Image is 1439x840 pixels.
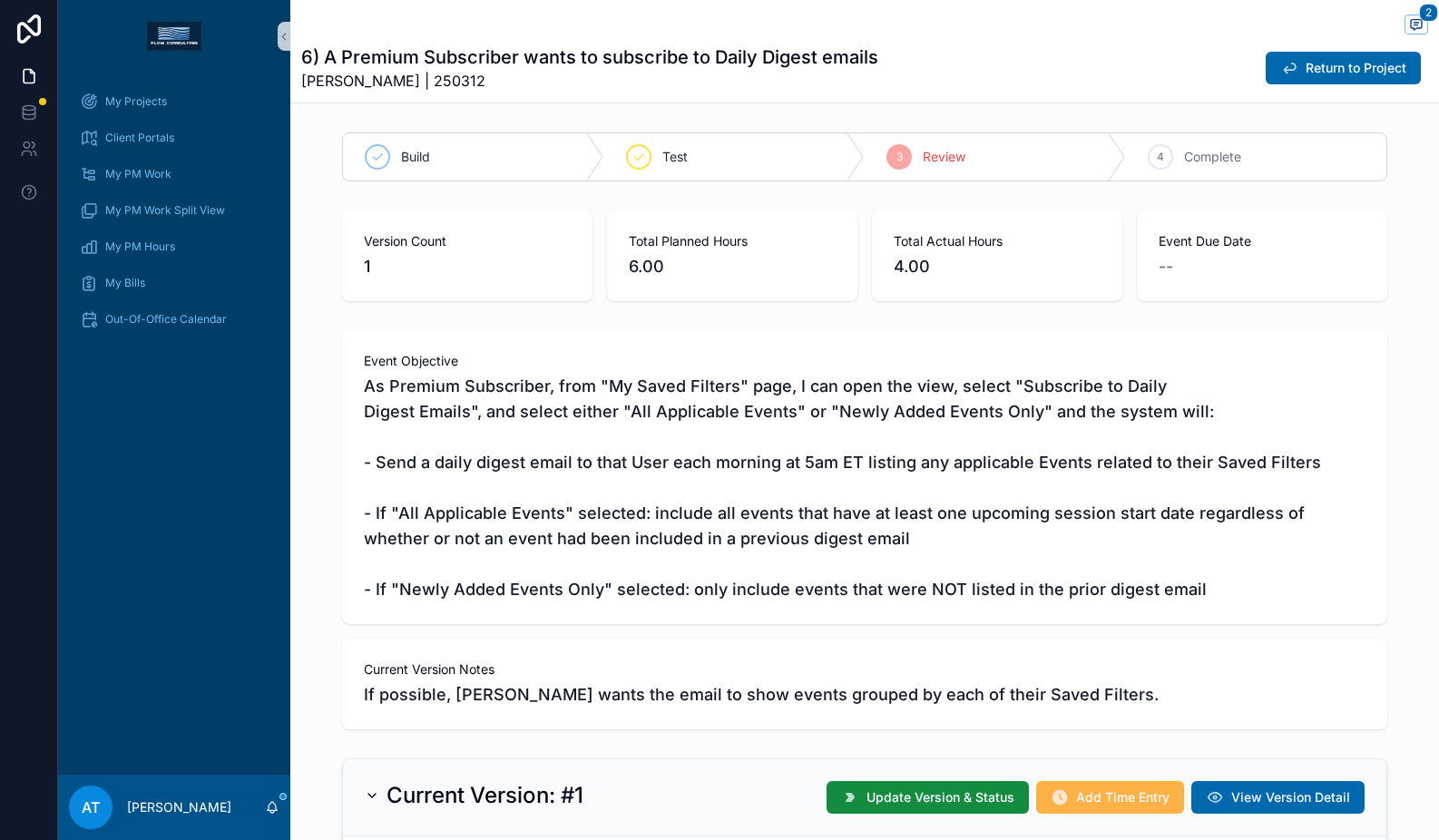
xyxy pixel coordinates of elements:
a: Client Portals [69,122,279,154]
a: My PM Work Split View [69,194,279,227]
button: Return to Project [1266,52,1421,84]
span: My Bills [105,276,145,290]
span: View Version Detail [1231,788,1350,806]
span: 1 [364,254,571,279]
span: Build [401,148,430,166]
span: Client Portals [105,131,174,145]
span: 2 [1419,4,1438,22]
span: Update Version & Status [866,788,1014,806]
a: My Bills [69,267,279,299]
span: Current Version Notes [364,660,1366,679]
span: Version Count [364,232,571,250]
span: 4 [1157,150,1164,164]
img: App logo [147,22,201,51]
button: Add Time Entry [1036,781,1184,814]
span: My PM Work Split View [105,203,225,218]
a: Out-Of-Office Calendar [69,303,279,336]
span: -- [1159,254,1173,279]
span: Event Objective [364,352,1366,370]
span: Total Planned Hours [629,232,836,250]
button: 2 [1405,15,1428,37]
span: As Premium Subscriber, from "My Saved Filters" page, I can open the view, select "Subscribe to Da... [364,374,1366,602]
a: My PM Work [69,158,279,190]
span: My PM Work [105,167,171,181]
span: Total Actual Hours [894,232,1101,250]
span: 4.00 [894,254,1101,279]
span: Event Due Date [1159,232,1366,250]
span: Complete [1184,148,1241,166]
span: If possible, [PERSON_NAME] wants the email to show events grouped by each of their Saved Filters. [364,682,1366,708]
button: View Version Detail [1191,781,1365,814]
span: Return to Project [1306,59,1406,77]
h1: 6) A Premium Subscriber wants to subscribe to Daily Digest emails [301,44,878,70]
span: [PERSON_NAME] | 250312 [301,70,878,92]
span: Out-Of-Office Calendar [105,312,227,327]
button: Update Version & Status [827,781,1029,814]
span: Test [662,148,688,166]
h2: Current Version: #1 [387,781,583,810]
p: [PERSON_NAME] [127,798,231,816]
a: My Projects [69,85,279,118]
span: 3 [896,150,903,164]
span: 6.00 [629,254,836,279]
span: My PM Hours [105,239,175,254]
span: My Projects [105,94,167,109]
span: AT [82,796,100,818]
span: Review [923,148,965,166]
a: My PM Hours [69,230,279,263]
div: scrollable content [58,73,290,359]
span: Add Time Entry [1076,788,1170,806]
